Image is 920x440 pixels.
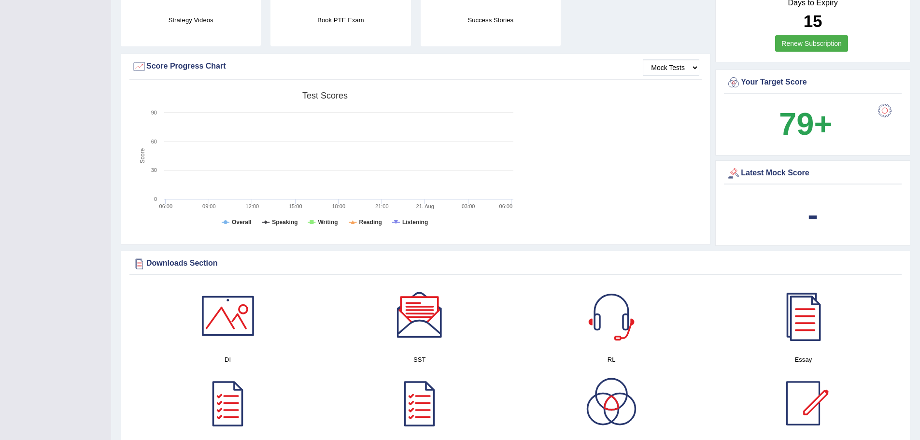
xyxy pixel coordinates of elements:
[132,256,899,271] div: Downloads Section
[270,15,410,25] h4: Book PTE Exam
[202,203,216,209] text: 09:00
[151,139,157,144] text: 60
[421,15,561,25] h4: Success Stories
[318,219,338,226] tspan: Writing
[712,355,894,365] h4: Essay
[804,12,822,30] b: 15
[726,75,899,90] div: Your Target Score
[246,203,259,209] text: 12:00
[499,203,513,209] text: 06:00
[302,91,348,100] tspan: Test scores
[779,106,832,142] b: 79+
[139,148,146,164] tspan: Score
[359,219,382,226] tspan: Reading
[151,110,157,115] text: 90
[416,203,434,209] tspan: 21. Aug
[328,355,510,365] h4: SST
[159,203,173,209] text: 06:00
[232,219,252,226] tspan: Overall
[132,59,699,74] div: Score Progress Chart
[289,203,302,209] text: 15:00
[462,203,475,209] text: 03:00
[272,219,297,226] tspan: Speaking
[775,35,848,52] a: Renew Subscription
[154,196,157,202] text: 0
[121,15,261,25] h4: Strategy Videos
[807,197,818,232] b: -
[151,167,157,173] text: 30
[137,355,319,365] h4: DI
[402,219,428,226] tspan: Listening
[375,203,389,209] text: 21:00
[726,166,899,181] div: Latest Mock Score
[332,203,345,209] text: 18:00
[521,355,703,365] h4: RL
